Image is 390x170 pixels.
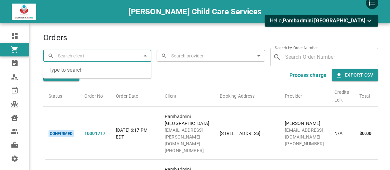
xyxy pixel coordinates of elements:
[12,4,36,20] img: company-logo
[283,18,365,24] span: Pambadmini [GEOGRAPHIC_DATA]
[354,83,382,107] th: Total
[334,130,349,137] p: N/A
[270,17,373,25] p: Hello,
[289,71,327,79] a: Process charge
[289,72,327,78] b: Process charge
[165,147,209,154] p: [PHONE_NUMBER]
[284,51,375,63] input: Search Order Number
[111,83,160,107] th: Order Date
[170,50,260,61] input: Search provider
[56,50,147,61] input: Search client
[43,83,79,107] th: Status
[160,83,215,107] th: Client
[275,45,317,51] label: Search by Order Number
[43,33,378,43] h4: Orders
[285,120,324,127] p: [PERSON_NAME]
[285,140,324,147] p: [PHONE_NUMBER]
[79,83,111,107] th: Order No
[49,130,74,137] p: CONFIRMED
[359,131,371,136] span: $0.00
[43,62,151,79] div: Type to search
[254,51,263,60] button: Open
[165,113,209,127] p: Pambadmini [GEOGRAPHIC_DATA]
[165,127,209,147] p: [EMAIL_ADDRESS][PERSON_NAME][DOMAIN_NAME]
[129,6,262,18] h6: [PERSON_NAME] Child Care Services
[329,83,354,107] th: Credits Left
[141,51,150,60] button: Close
[285,127,324,140] p: [EMAIL_ADDRESS][DOMAIN_NAME]
[116,127,154,140] p: [DATE] 6:17 PM EDT
[332,69,378,81] button: Export CSV
[265,15,378,27] button: Hello,Pambadmini [GEOGRAPHIC_DATA]
[215,83,280,107] th: Booking Address
[84,130,105,137] p: 10001717
[220,130,274,137] p: [STREET_ADDRESS]
[280,83,329,107] th: Provider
